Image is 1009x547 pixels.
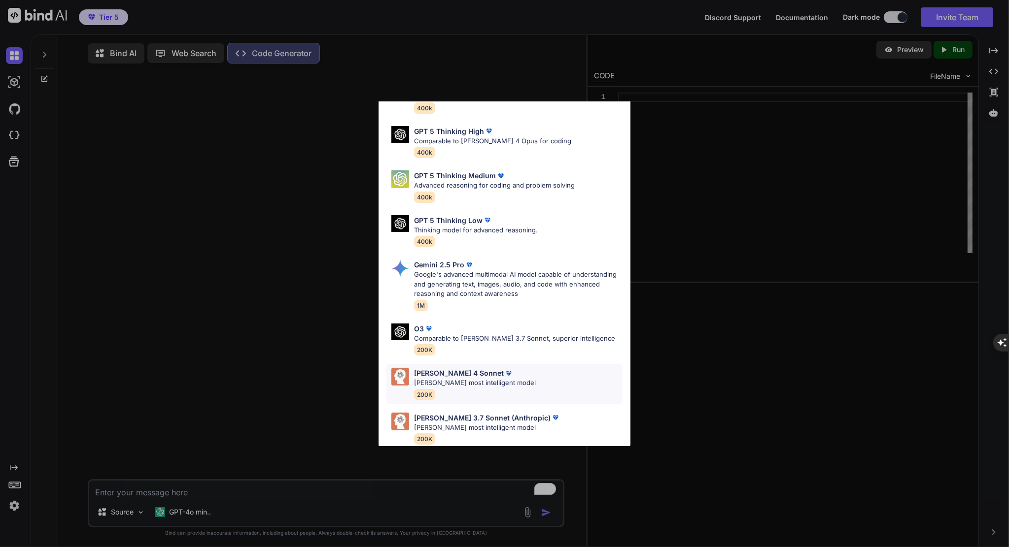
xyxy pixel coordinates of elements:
span: 200K [414,433,435,445]
p: O3 [414,323,424,334]
img: Pick Models [391,126,409,143]
img: Pick Models [391,323,409,341]
p: [PERSON_NAME] 4 Sonnet [414,368,504,378]
p: Comparable to [PERSON_NAME] 3.7 Sonnet, superior intelligence [414,334,615,344]
img: premium [551,413,560,422]
img: Pick Models [391,413,409,430]
img: premium [464,260,474,270]
p: Google's advanced multimodal AI model capable of understanding and generating text, images, audio... [414,270,623,299]
img: Pick Models [391,368,409,386]
img: premium [484,126,494,136]
img: premium [496,171,506,181]
span: 400k [414,147,435,158]
p: Advanced reasoning for coding and problem solving [414,181,575,191]
p: [PERSON_NAME] most intelligent model [414,423,560,433]
p: Gemini 2.5 Pro [414,259,464,270]
img: Pick Models [391,215,409,232]
span: 400k [414,236,435,247]
img: premium [504,368,514,378]
p: [PERSON_NAME] most intelligent model [414,378,536,388]
span: 1M [414,300,428,311]
img: Pick Models [391,259,409,277]
img: premium [424,323,434,333]
span: 400k [414,102,435,114]
span: 200K [414,344,435,355]
p: [PERSON_NAME] 3.7 Sonnet (Anthropic) [414,413,551,423]
p: GPT 5 Thinking Medium [414,170,496,181]
span: 400k [414,192,435,203]
img: premium [483,215,492,225]
img: Pick Models [391,170,409,188]
p: GPT 5 Thinking Low [414,215,483,225]
p: Comparable to [PERSON_NAME] 4 Opus for coding [414,136,571,146]
p: GPT 5 Thinking High [414,126,484,136]
span: 200K [414,389,435,400]
p: Thinking model for advanced reasoning. [414,225,538,235]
